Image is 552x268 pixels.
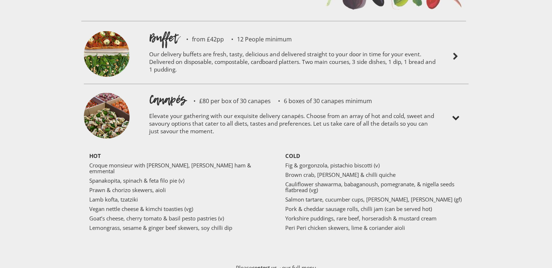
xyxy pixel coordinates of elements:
p: Brown crab, [PERSON_NAME] & chilli quiche [285,172,463,178]
p: £80 per box of 30 canapes [186,98,271,104]
p: Salmon tartare, cucumber cups, [PERSON_NAME], [PERSON_NAME] (gf) [285,196,463,202]
p: Goat’s cheese, cherry tomato & basil pesto pastries (v) [89,215,267,221]
p: Spanakopita, spinach & feta filo pie (v) [89,178,267,183]
p: Elevate your gathering with our exquisite delivery canapés. Choose from an array of hot and cold,... [149,107,436,142]
p: Yorkshire puddings, rare beef, horseradish & mustard cream [285,215,463,221]
p: Prawn & chorizo skewers, aioli [89,187,267,193]
p: Fig & gorgonzola, pistachio biscotti (v) [285,162,463,168]
p: Lemongrass, sesame & ginger beef skewers, soy chilli dip [89,225,267,231]
p: 12 People minimum [224,36,292,42]
strong: HOT [89,152,101,159]
p: Croque monsieur with [PERSON_NAME], [PERSON_NAME] ham & emmental [89,162,267,174]
p: Pork & cheddar sausage rolls, chilli jam (can be served hot) [285,206,463,212]
p: 6 boxes of 30 canapes minimum [271,98,372,104]
p: Peri Peri chicken skewers, lime & coriander aioli [285,225,463,231]
p: from £42pp [179,36,224,42]
p: Our delivery buffets are fresh, tasty, delicious and delivered straight to your door in time for ... [149,46,436,80]
h1: Canapés [149,92,186,107]
p: Lamb kofta, tzatziki [89,196,267,202]
p: ‍ [89,234,267,240]
p: Cauliflower shawarma, babaganoush, pomegranate, & nigella seeds flatbread (vg) [285,181,463,193]
p: Vegan nettle cheese & kimchi toasties (vg) [89,206,267,212]
p: ‍ [89,244,267,249]
strong: COLD [285,152,300,159]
